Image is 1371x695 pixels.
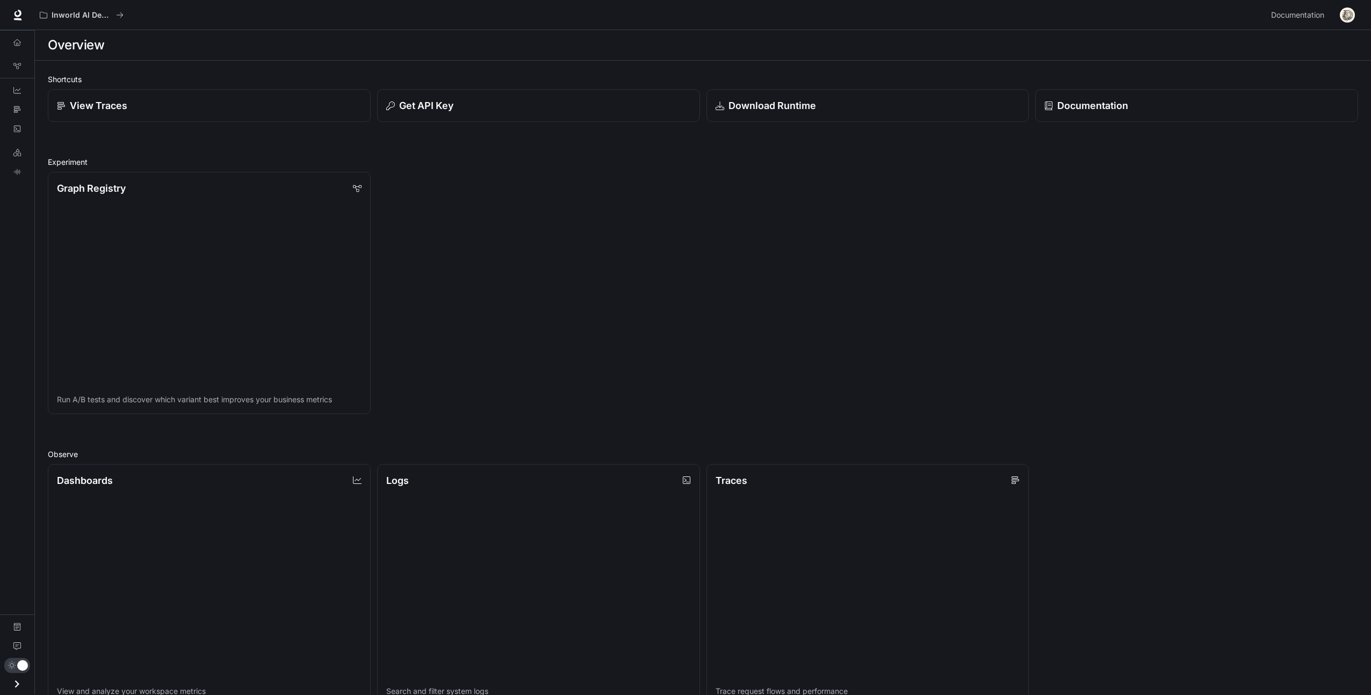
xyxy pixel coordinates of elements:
h2: Observe [48,448,1358,460]
span: Documentation [1271,9,1324,22]
p: Run A/B tests and discover which variant best improves your business metrics [57,394,362,405]
span: Dark mode toggle [17,659,28,671]
a: Documentation [1267,4,1332,26]
a: Traces [4,101,30,118]
img: User avatar [1340,8,1355,23]
h2: Experiment [48,156,1358,168]
button: Open drawer [5,673,29,695]
p: Traces [716,473,747,488]
a: Graph Registry [4,57,30,75]
p: Logs [386,473,409,488]
p: Dashboards [57,473,113,488]
a: View Traces [48,89,371,122]
a: TTS Playground [4,163,30,180]
p: Get API Key [399,98,453,113]
a: Documentation [4,618,30,635]
a: Feedback [4,638,30,655]
p: Download Runtime [728,98,816,113]
a: Documentation [1035,89,1358,122]
p: View Traces [70,98,127,113]
a: LLM Playground [4,144,30,161]
a: Logs [4,120,30,137]
h2: Shortcuts [48,74,1358,85]
button: All workspaces [35,4,128,26]
a: Graph RegistryRun A/B tests and discover which variant best improves your business metrics [48,172,371,414]
a: Dashboards [4,82,30,99]
p: Graph Registry [57,181,126,196]
h1: Overview [48,34,104,56]
button: User avatar [1337,4,1358,26]
p: Documentation [1057,98,1128,113]
a: Download Runtime [706,89,1029,122]
button: Get API Key [377,89,700,122]
p: Inworld AI Demos [52,11,112,20]
a: Overview [4,34,30,51]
